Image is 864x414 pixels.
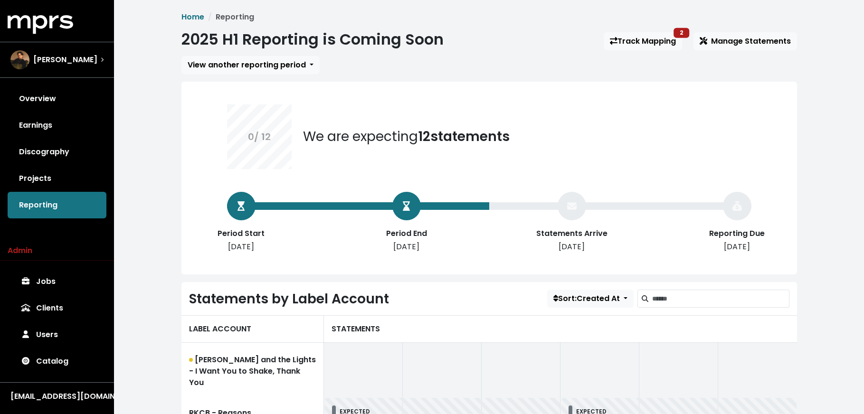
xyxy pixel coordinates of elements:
a: mprs logo [8,19,73,29]
a: Home [181,11,204,22]
a: Projects [8,165,106,192]
span: Sort: Created At [553,293,620,304]
a: Discography [8,139,106,165]
div: [DATE] [369,241,445,253]
a: Jobs [8,268,106,295]
div: Reporting Due [699,228,775,239]
div: Period Start [203,228,279,239]
h2: Statements by Label Account [189,291,389,307]
span: View another reporting period [188,59,306,70]
button: Manage Statements [693,32,797,50]
div: [EMAIL_ADDRESS][DOMAIN_NAME] [10,391,104,402]
b: 12 statements [418,127,510,146]
nav: breadcrumb [181,11,797,23]
button: [EMAIL_ADDRESS][DOMAIN_NAME] [8,390,106,403]
div: [DATE] [699,241,775,253]
button: Sort:Created At [547,290,634,308]
div: Period End [369,228,445,239]
li: Reporting [204,11,254,23]
a: Users [8,321,106,348]
div: We are expecting [303,127,510,147]
span: 2 [680,28,684,37]
a: Catalog [8,348,106,375]
div: [DATE] [203,241,279,253]
input: Search label accounts [652,290,789,308]
h1: 2025 H1 Reporting is Coming Soon [181,30,444,48]
a: Track Mapping2 [604,32,682,50]
span: Manage Statements [700,36,791,47]
a: [PERSON_NAME] and the Lights - I Want You to Shake, Thank You [181,343,324,396]
div: Statements Arrive [534,228,610,239]
a: Clients [8,295,106,321]
a: Overview [8,85,106,112]
div: [DATE] [534,241,610,253]
img: The selected account / producer [10,50,29,69]
div: STATEMENTS [324,315,797,343]
button: View another reporting period [181,56,320,74]
div: LABEL ACCOUNT [181,315,324,343]
a: Earnings [8,112,106,139]
span: [PERSON_NAME] [33,54,97,66]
